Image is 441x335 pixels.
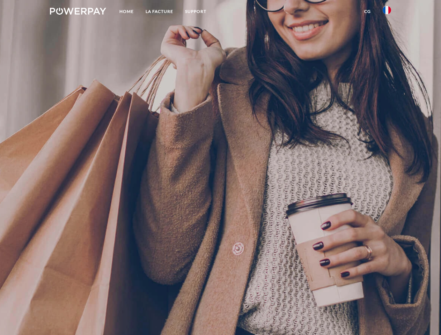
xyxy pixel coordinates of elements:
[113,5,140,18] a: Home
[383,6,391,14] img: fr
[140,5,179,18] a: LA FACTURE
[179,5,212,18] a: Support
[358,5,377,18] a: CG
[50,8,106,15] img: logo-powerpay-white.svg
